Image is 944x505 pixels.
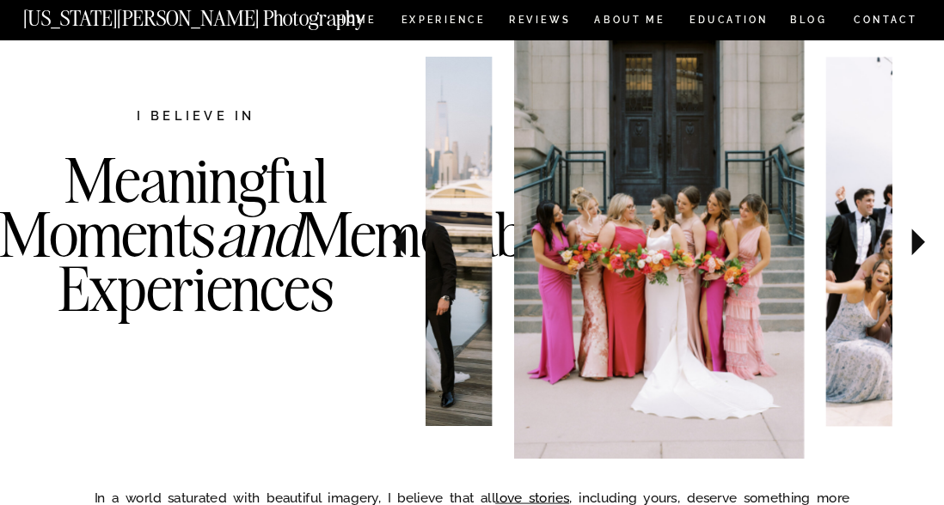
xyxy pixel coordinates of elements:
[23,8,418,21] a: [US_STATE][PERSON_NAME] Photography
[334,15,379,29] a: HOME
[495,490,569,505] a: love stories
[509,15,568,29] a: REVIEWS
[688,15,770,29] a: EDUCATION
[594,15,665,29] a: ABOUT ME
[514,25,804,459] img: Bridesmaids in downtown LA holding bouquets
[402,15,484,29] a: Experience
[53,107,338,129] h2: I believe in
[853,12,918,29] a: CONTACT
[790,15,828,29] a: BLOG
[216,196,301,273] i: and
